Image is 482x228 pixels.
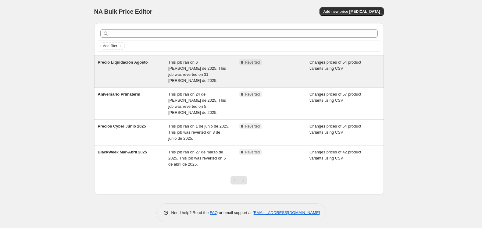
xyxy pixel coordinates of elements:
[218,210,253,215] span: or email support at
[168,124,229,141] span: This job ran on 1 de junio de 2025. This job was reverted on 8 de junio de 2025.
[245,92,260,97] span: Reverted
[320,7,384,16] button: Add new price [MEDICAL_DATA]
[245,150,260,155] span: Reverted
[309,60,361,71] span: Changes prices of 54 product variants using CSV
[168,92,226,115] span: This job ran on 24 de [PERSON_NAME] de 2025. This job was reverted on 5 [PERSON_NAME] de 2025.
[98,150,147,154] span: BlackWeek Mar-Abril 2025
[253,210,320,215] a: [EMAIL_ADDRESS][DOMAIN_NAME]
[98,124,146,128] span: Precios Cyber Junio 2025
[171,210,210,215] span: Need help? Read the
[323,9,380,14] span: Add new price [MEDICAL_DATA]
[230,176,247,184] nav: Pagination
[309,92,361,103] span: Changes prices of 57 product variants using CSV
[168,60,226,83] span: This job ran on 6 [PERSON_NAME] de 2025. This job was reverted on 31 [PERSON_NAME] de 2025.
[168,150,226,167] span: This job ran on 27 de marzo de 2025. This job was reverted on 6 de abril de 2025.
[94,8,152,15] span: NA Bulk Price Editor
[309,150,361,160] span: Changes prices of 42 product variants using CSV
[309,124,361,135] span: Changes prices of 54 product variants using CSV
[103,44,117,48] span: Add filter
[98,60,148,65] span: Precio Liquidación Agosto
[98,92,140,96] span: Aniversario Primaterm
[245,124,260,129] span: Reverted
[210,210,218,215] a: FAQ
[245,60,260,65] span: Reverted
[100,42,125,50] button: Add filter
